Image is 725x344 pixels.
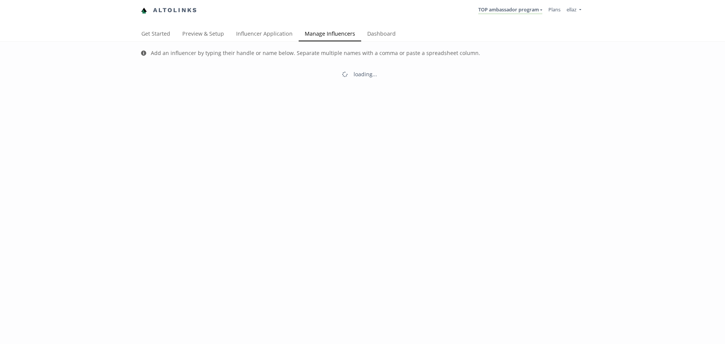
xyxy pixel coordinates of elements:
div: Add an influencer by typing their handle or name below. Separate multiple names with a comma or p... [151,49,480,57]
span: ellaz [567,6,576,13]
a: TOP ambassador program [478,6,542,14]
div: loading... [354,71,377,78]
a: ellaz [567,6,581,15]
img: favicon-32x32.png [141,8,147,14]
a: Altolinks [141,4,198,17]
a: Preview & Setup [176,27,230,42]
a: Get Started [135,27,176,42]
a: Manage Influencers [299,27,361,42]
a: Influencer Application [230,27,299,42]
a: Dashboard [361,27,402,42]
a: Plans [548,6,561,13]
